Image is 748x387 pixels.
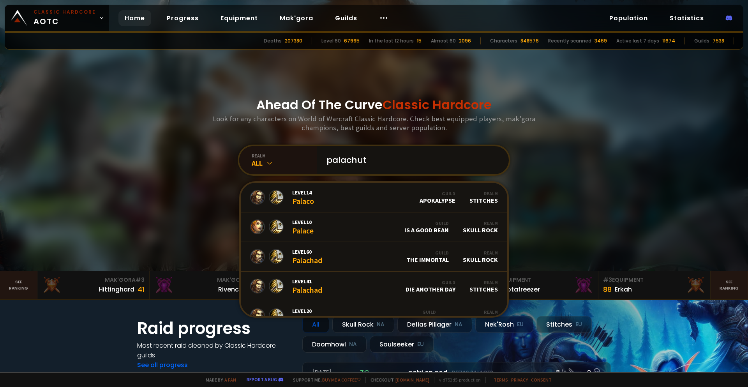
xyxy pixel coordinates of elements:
div: Equipment [603,276,706,284]
a: Mak'Gora#3Hittinghard41 [37,271,150,299]
a: Terms [494,377,508,383]
div: Mak'Gora [42,276,145,284]
div: Palachad [292,278,322,295]
div: Doomhowl [302,336,367,353]
span: Level 20 [292,307,318,315]
a: Home [118,10,151,26]
div: Palaco [292,189,314,206]
a: Consent [531,377,552,383]
h1: Ahead Of The Curve [256,95,492,114]
div: Guild [404,220,449,226]
small: EU [575,321,582,329]
a: [DOMAIN_NAME] [395,377,429,383]
div: Guild [406,279,455,285]
div: Stitches [469,279,498,293]
div: All [252,159,317,168]
a: Equipment [214,10,264,26]
small: EU [517,321,524,329]
div: Almost 60 [431,37,456,44]
a: Level60PalachadGuildThe ImmortalRealmSkull Rock [241,242,507,272]
div: 15 [417,37,422,44]
span: # 3 [136,276,145,284]
h4: Most recent raid cleaned by Classic Hardcore guilds [137,341,293,360]
span: Classic Hardcore [383,96,492,113]
div: Defias Pillager [450,309,498,323]
a: [DATE]zgpetri on godDefias Pillager8 /90 [302,362,611,383]
a: Seeranking [711,271,748,299]
a: Mak'gora [273,10,319,26]
input: Search a character... [322,146,499,174]
a: Progress [161,10,205,26]
a: Level41PalachadGuildDie Another DayRealmStitches [241,272,507,301]
div: Skull Rock [463,250,498,263]
a: See all progress [137,360,188,369]
div: Stitches [469,191,498,204]
div: Recently scanned [548,37,591,44]
div: is a Good Bean [404,220,449,234]
div: Characters [490,37,517,44]
div: Notafreezer [503,285,540,294]
div: All [302,316,329,333]
div: Soulseeker [370,336,434,353]
span: Level 60 [292,248,322,255]
div: Erkah [615,285,632,294]
div: 7538 [713,37,724,44]
div: Realm [463,250,498,256]
a: Mak'Gora#2Rivench100 [150,271,262,299]
a: a fan [224,377,236,383]
div: 41 [138,284,145,295]
div: Realm [469,191,498,196]
a: Report a bug [247,376,277,382]
div: Palace [292,219,314,235]
a: Privacy [511,377,528,383]
div: 207380 [285,37,302,44]
small: EU [417,341,424,348]
div: 3469 [595,37,607,44]
h1: Raid progress [137,316,293,341]
div: 848576 [520,37,539,44]
small: Classic Hardcore [34,9,96,16]
div: Level 60 [321,37,341,44]
a: #3Equipment88Erkah [598,271,711,299]
div: Realm [469,279,498,285]
div: Active last 7 days [616,37,659,44]
a: Guilds [329,10,363,26]
div: Guild [420,191,455,196]
div: 2096 [459,37,471,44]
div: Guilds [694,37,709,44]
div: Masters Pocket [385,309,436,323]
a: Classic HardcoreAOTC [5,5,109,31]
div: Palacàll [292,307,318,324]
div: Hittinghard [99,285,134,294]
span: Level 10 [292,219,314,226]
span: v. d752d5 - production [434,377,481,383]
div: Deaths [264,37,282,44]
small: NA [455,321,462,329]
div: Apokalypse [420,191,455,204]
div: 11674 [662,37,675,44]
div: Stitches [536,316,592,333]
div: Skull Rock [332,316,394,333]
a: Statistics [663,10,710,26]
div: In the last 12 hours [369,37,414,44]
div: Guild [406,250,449,256]
span: Level 14 [292,189,314,196]
a: Buy me a coffee [322,377,361,383]
div: Guild [385,309,436,315]
div: Palachad [292,248,322,265]
div: The Immortal [406,250,449,263]
div: Mak'Gora [154,276,257,284]
div: Nek'Rosh [475,316,533,333]
h3: Look for any characters on World of Warcraft Classic Hardcore. Check best equipped players, mak'g... [210,114,538,132]
div: Skull Rock [463,220,498,234]
div: Realm [463,220,498,226]
div: 67995 [344,37,360,44]
span: AOTC [34,9,96,27]
div: Defias Pillager [397,316,472,333]
div: Rivench [218,285,243,294]
span: Level 41 [292,278,322,285]
div: Die Another Day [406,279,455,293]
div: realm [252,153,317,159]
span: Checkout [365,377,429,383]
span: # 3 [603,276,612,284]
